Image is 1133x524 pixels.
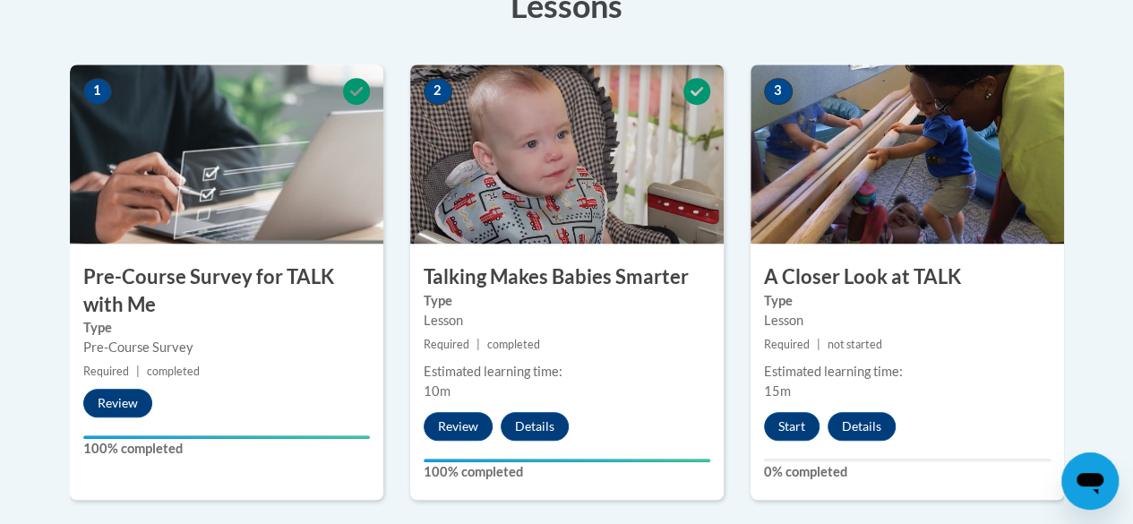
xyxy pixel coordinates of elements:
[764,362,1051,382] div: Estimated learning time:
[410,64,724,244] img: Course Image
[764,412,820,441] button: Start
[83,439,370,459] label: 100% completed
[476,338,480,351] span: |
[424,412,493,441] button: Review
[424,362,710,382] div: Estimated learning time:
[764,291,1051,311] label: Type
[83,365,129,378] span: Required
[751,64,1064,244] img: Course Image
[764,311,1051,331] div: Lesson
[83,338,370,357] div: Pre-Course Survey
[828,338,882,351] span: not started
[828,412,896,441] button: Details
[424,462,710,482] label: 100% completed
[764,462,1051,482] label: 0% completed
[817,338,820,351] span: |
[83,318,370,338] label: Type
[764,338,810,351] span: Required
[751,263,1064,291] h3: A Closer Look at TALK
[83,435,370,439] div: Your progress
[424,291,710,311] label: Type
[424,459,710,462] div: Your progress
[487,338,540,351] span: completed
[424,311,710,331] div: Lesson
[83,78,112,105] span: 1
[501,412,569,441] button: Details
[410,263,724,291] h3: Talking Makes Babies Smarter
[424,78,452,105] span: 2
[83,389,152,417] button: Review
[147,365,200,378] span: completed
[136,365,140,378] span: |
[70,64,383,244] img: Course Image
[1061,452,1119,510] iframe: Button to launch messaging window, conversation in progress
[424,383,451,399] span: 10m
[70,263,383,319] h3: Pre-Course Survey for TALK with Me
[764,78,793,105] span: 3
[424,338,469,351] span: Required
[764,383,791,399] span: 15m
